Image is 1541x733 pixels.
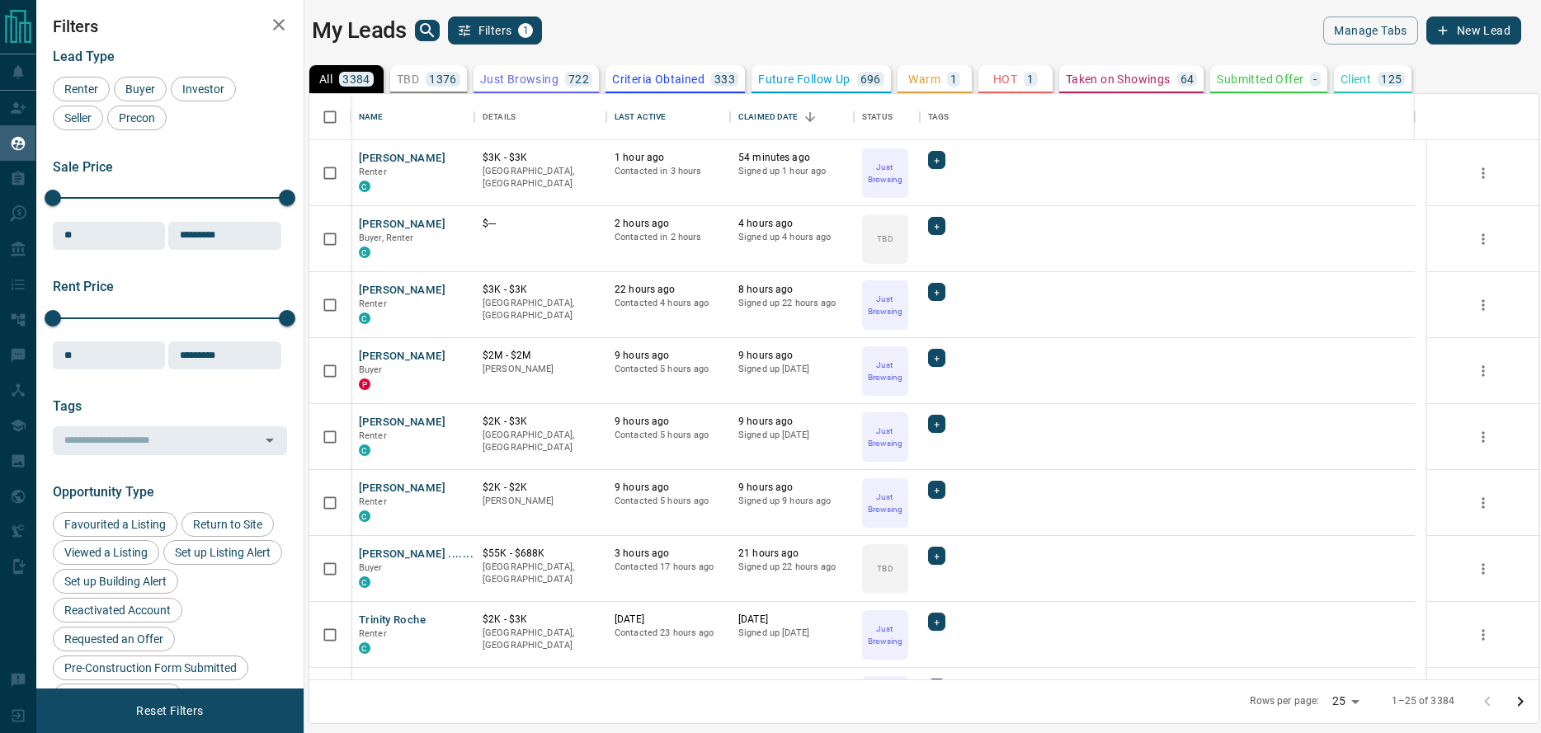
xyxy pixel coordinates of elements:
[359,151,445,167] button: [PERSON_NAME]
[934,284,940,300] span: +
[1341,73,1371,85] p: Client
[934,613,940,630] span: +
[483,349,598,363] p: $2M - $2M
[920,94,1415,140] div: Tags
[415,20,440,41] button: search button
[615,415,722,429] p: 9 hours ago
[738,613,846,627] p: [DATE]
[928,94,950,140] div: Tags
[113,111,161,125] span: Precon
[177,82,230,96] span: Investor
[928,283,945,301] div: +
[359,547,474,562] button: [PERSON_NAME] .......
[53,16,287,36] h2: Filters
[59,518,172,531] span: Favourited a Listing
[615,165,722,178] p: Contacted in 3 hours
[53,77,110,101] div: Renter
[59,604,177,617] span: Reactivated Account
[934,350,940,366] span: +
[615,349,722,363] p: 9 hours ago
[908,73,940,85] p: Warm
[738,429,846,442] p: Signed up [DATE]
[928,217,945,235] div: +
[163,540,282,565] div: Set up Listing Alert
[928,151,945,169] div: +
[359,167,387,177] span: Renter
[1426,16,1521,45] button: New Lead
[993,73,1017,85] p: HOT
[934,416,940,432] span: +
[53,540,159,565] div: Viewed a Listing
[738,231,846,244] p: Signed up 4 hours ago
[59,661,243,674] span: Pre-Construction Form Submitted
[359,510,370,522] div: condos.ca
[615,231,722,244] p: Contacted in 2 hours
[483,429,598,454] p: [GEOGRAPHIC_DATA], [GEOGRAPHIC_DATA]
[120,82,161,96] span: Buyer
[615,679,722,693] p: [DATE]
[928,547,945,565] div: +
[1326,689,1365,713] div: 25
[615,429,722,442] p: Contacted 5 hours ago
[187,518,268,531] span: Return to Site
[738,94,799,140] div: Claimed Date
[864,293,907,317] p: Just Browsing
[568,73,589,85] p: 722
[615,151,722,165] p: 1 hour ago
[615,613,722,627] p: [DATE]
[730,94,854,140] div: Claimed Date
[1471,557,1496,581] button: more
[615,561,722,574] p: Contacted 17 hours ago
[483,561,598,586] p: [GEOGRAPHIC_DATA], [GEOGRAPHIC_DATA]
[934,547,940,564] span: +
[359,94,384,140] div: Name
[928,415,945,433] div: +
[1323,16,1417,45] button: Manage Tabs
[359,613,426,628] button: Trinity Roche
[53,512,177,537] div: Favourited a Listing
[53,279,114,294] span: Rent Price
[1180,73,1195,85] p: 64
[483,363,598,376] p: [PERSON_NAME]
[359,181,370,192] div: condos.ca
[359,679,445,694] button: [PERSON_NAME]
[738,165,846,178] p: Signed up 1 hour ago
[359,642,370,654] div: condos.ca
[319,73,332,85] p: All
[738,627,846,640] p: Signed up [DATE]
[1504,685,1537,718] button: Go to next page
[1217,73,1303,85] p: Submitted Offer
[114,77,167,101] div: Buyer
[483,495,598,508] p: [PERSON_NAME]
[1066,73,1171,85] p: Taken on Showings
[483,165,598,190] p: [GEOGRAPHIC_DATA], [GEOGRAPHIC_DATA]
[53,598,182,623] div: Reactivated Account
[934,218,940,234] span: +
[474,94,606,140] div: Details
[53,106,103,130] div: Seller
[169,546,276,559] span: Set up Listing Alert
[125,697,214,725] button: Reset Filters
[359,247,370,258] div: condos.ca
[928,679,945,697] div: +
[359,298,387,309] span: Renter
[483,627,598,652] p: [GEOGRAPHIC_DATA], [GEOGRAPHIC_DATA]
[107,106,167,130] div: Precon
[1471,161,1496,186] button: more
[53,49,115,64] span: Lead Type
[738,561,846,574] p: Signed up 22 hours ago
[860,73,881,85] p: 696
[864,491,907,515] p: Just Browsing
[738,547,846,561] p: 21 hours ago
[615,547,722,561] p: 3 hours ago
[1471,293,1496,317] button: more
[312,17,407,44] h1: My Leads
[359,283,445,298] button: [PERSON_NAME]
[359,496,387,507] span: Renter
[615,363,722,376] p: Contacted 5 hours ago
[258,429,281,452] button: Open
[359,481,445,496] button: [PERSON_NAME]
[171,77,236,101] div: Investor
[520,25,531,36] span: 1
[53,655,248,680] div: Pre-Construction Form Submitted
